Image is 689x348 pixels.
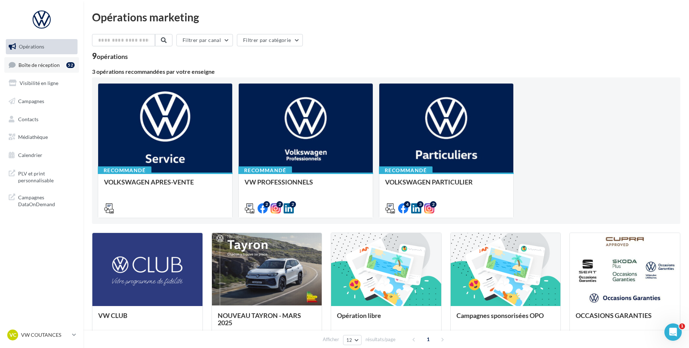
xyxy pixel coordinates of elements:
iframe: Intercom live chat [664,323,682,341]
a: Médiathèque [4,130,79,145]
span: 12 [346,337,352,343]
span: Calendrier [18,152,42,158]
span: Opération libre [337,311,381,319]
span: Médiathèque [18,134,48,140]
div: opérations [97,53,128,60]
span: VOLKSWAGEN APRES-VENTE [104,178,194,186]
div: 2 [263,201,270,208]
a: PLV et print personnalisable [4,166,79,187]
div: Recommandé [98,166,151,174]
span: VOLKSWAGEN PARTICULIER [385,178,473,186]
a: VC VW COUTANCES [6,328,78,342]
a: Calendrier [4,148,79,163]
span: VC [9,331,16,339]
div: Recommandé [238,166,292,174]
button: Filtrer par canal [176,34,233,46]
button: 12 [343,335,362,345]
span: 1 [422,334,434,345]
p: VW COUTANCES [21,331,69,339]
a: Boîte de réception52 [4,57,79,73]
a: Opérations [4,39,79,54]
div: Opérations marketing [92,12,680,22]
span: Visibilité en ligne [20,80,58,86]
div: 2 [276,201,283,208]
span: résultats/page [366,336,396,343]
a: Visibilité en ligne [4,76,79,91]
button: Filtrer par catégorie [237,34,303,46]
span: Campagnes [18,98,44,104]
span: NOUVEAU TAYRON - MARS 2025 [218,311,301,327]
span: OCCASIONS GARANTIES [576,311,652,319]
span: VW PROFESSIONNELS [245,178,313,186]
div: 9 [92,52,128,60]
span: Opérations [19,43,44,50]
span: PLV et print personnalisable [18,169,75,184]
span: Contacts [18,116,38,122]
span: 1 [679,323,685,329]
div: 52 [66,62,75,68]
span: VW CLUB [98,311,128,319]
span: Campagnes DataOnDemand [18,192,75,208]
span: Afficher [323,336,339,343]
div: Recommandé [379,166,433,174]
div: 3 opérations recommandées par votre enseigne [92,69,680,75]
a: Contacts [4,112,79,127]
a: Campagnes DataOnDemand [4,190,79,211]
div: 4 [404,201,410,208]
div: 2 [289,201,296,208]
span: Boîte de réception [18,61,60,68]
div: 3 [417,201,423,208]
div: 2 [430,201,437,208]
a: Campagnes [4,94,79,109]
span: Campagnes sponsorisées OPO [456,311,544,319]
